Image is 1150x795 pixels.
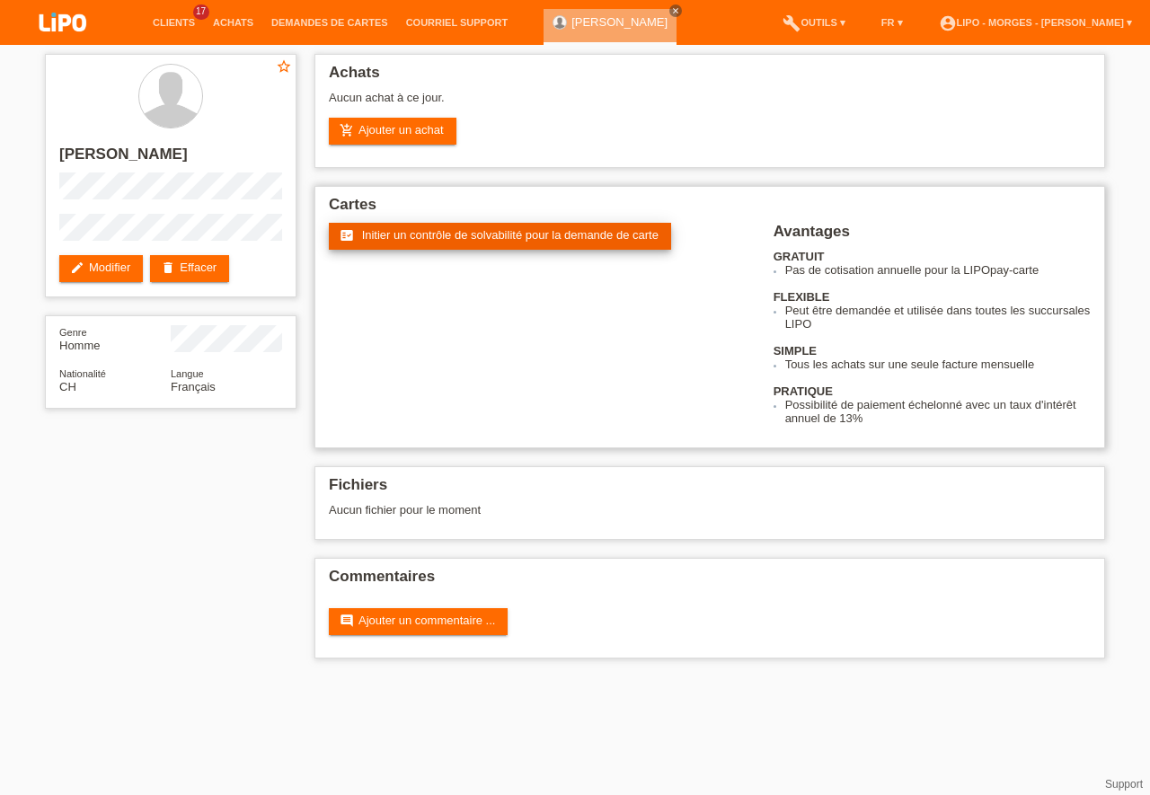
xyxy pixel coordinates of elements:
[329,608,508,635] a: commentAjouter un commentaire ...
[774,223,1091,250] h2: Avantages
[671,6,680,15] i: close
[774,344,817,358] b: SIMPLE
[70,261,84,275] i: edit
[144,17,204,28] a: Clients
[783,14,801,32] i: build
[329,568,1091,595] h2: Commentaires
[59,146,282,172] h2: [PERSON_NAME]
[59,255,143,282] a: editModifier
[340,614,354,628] i: comment
[150,255,229,282] a: deleteEffacer
[774,17,854,28] a: buildOutils ▾
[262,17,397,28] a: Demandes de cartes
[329,64,1091,91] h2: Achats
[59,368,106,379] span: Nationalité
[397,17,517,28] a: Courriel Support
[276,58,292,75] i: star_border
[362,228,659,242] span: Initier un contrôle de solvabilité pour la demande de carte
[329,196,1091,223] h2: Cartes
[669,4,682,17] a: close
[329,503,878,517] div: Aucun fichier pour le moment
[571,15,668,29] a: [PERSON_NAME]
[774,290,830,304] b: FLEXIBLE
[329,91,1091,118] div: Aucun achat à ce jour.
[785,263,1091,277] li: Pas de cotisation annuelle pour la LIPOpay-carte
[171,380,216,393] span: Français
[1105,778,1143,791] a: Support
[18,37,108,50] a: LIPO pay
[161,261,175,275] i: delete
[872,17,912,28] a: FR ▾
[774,384,833,398] b: PRATIQUE
[785,398,1091,425] li: Possibilité de paiement échelonné avec un taux d'intérêt annuel de 13%
[774,250,825,263] b: GRATUIT
[340,123,354,137] i: add_shopping_cart
[59,325,171,352] div: Homme
[329,223,671,250] a: fact_check Initier un contrôle de solvabilité pour la demande de carte
[340,228,354,243] i: fact_check
[193,4,209,20] span: 17
[785,304,1091,331] li: Peut être demandée et utilisée dans toutes les succursales LIPO
[59,380,76,393] span: Suisse
[930,17,1141,28] a: account_circleLIPO - Morges - [PERSON_NAME] ▾
[329,118,456,145] a: add_shopping_cartAjouter un achat
[939,14,957,32] i: account_circle
[204,17,262,28] a: Achats
[329,476,1091,503] h2: Fichiers
[276,58,292,77] a: star_border
[171,368,204,379] span: Langue
[59,327,87,338] span: Genre
[785,358,1091,371] li: Tous les achats sur une seule facture mensuelle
